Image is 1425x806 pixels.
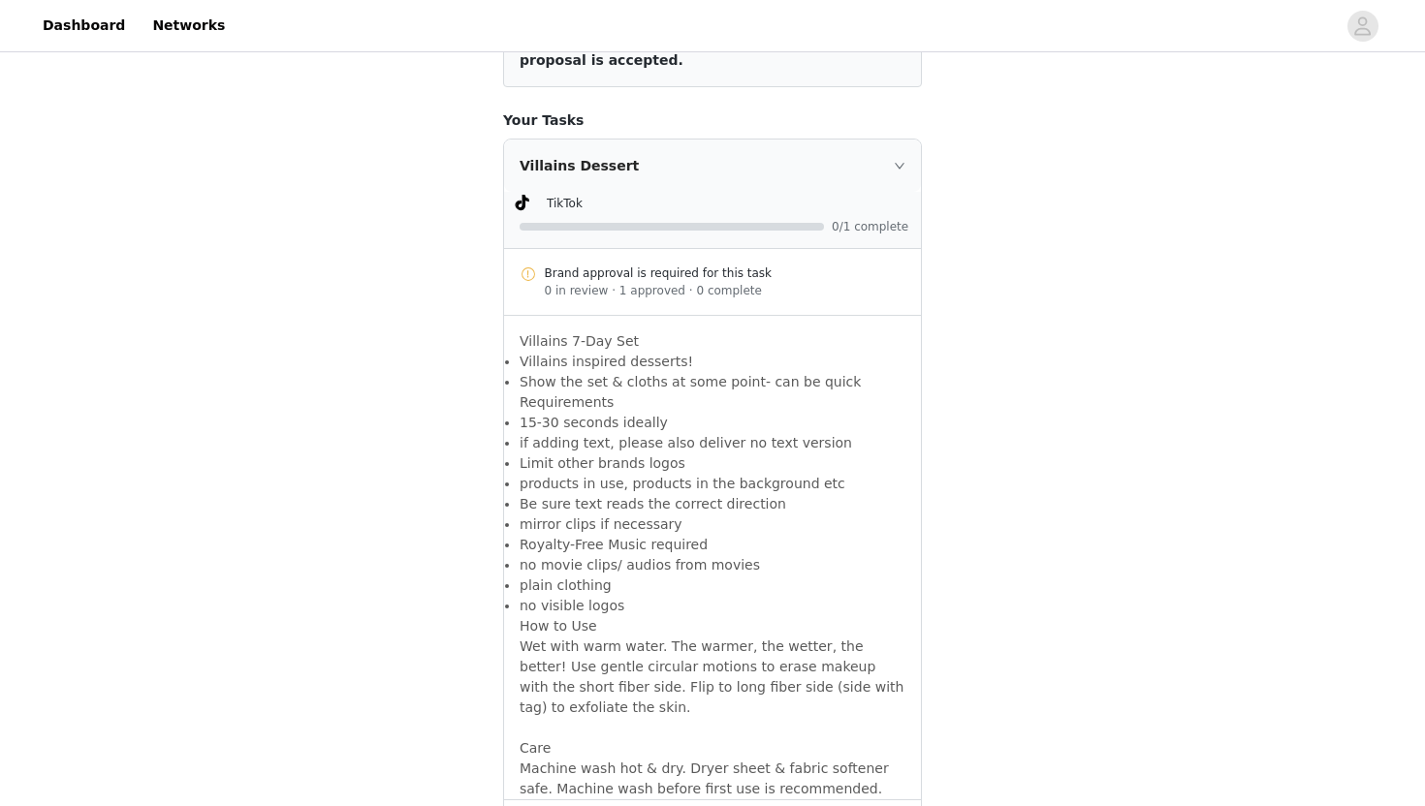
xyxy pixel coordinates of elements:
[832,221,909,232] span: 0/1 complete
[520,636,905,718] p: Wet with warm water. The warmer, the wetter, the better! Use gentle circular motions to erase mak...
[520,433,905,453] li: if adding text, please also deliver no text version
[520,555,905,575] li: no movie clips/ audios from movies
[520,331,905,352] p: Villains 7-Day Set
[545,282,906,299] div: 0 in review · 1 approved · 0 complete
[520,575,905,616] li: plain clothing
[520,352,905,372] li: Villains inspired desserts!
[31,4,137,47] a: Dashboard
[520,759,905,799] p: Machine wash hot & dry. Dryer sheet & fabric softener safe. Machine wash before first use is reco...
[520,494,905,535] li: Be sure text reads the correct direction
[1353,11,1372,42] div: avatar
[520,616,905,636] p: How to Use
[520,453,905,494] li: Limit other brands logos
[504,139,921,192] div: icon: rightVillains Dessert
[520,474,905,494] li: products in use, products in the background etc
[520,372,905,392] li: Show the set & cloths at some point- can be quick
[520,514,905,535] li: mirror clips if necessary
[520,413,905,433] li: 15-30 seconds ideally
[520,392,905,413] p: Requirements
[520,596,905,616] li: no visible logos
[520,535,905,575] li: Royalty-Free Music required
[547,197,583,210] span: TikTok
[894,160,905,171] i: icon: right
[520,738,905,759] p: Care
[141,4,237,47] a: Networks
[503,110,922,131] h4: Your Tasks
[545,264,906,282] div: Brand approval is required for this task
